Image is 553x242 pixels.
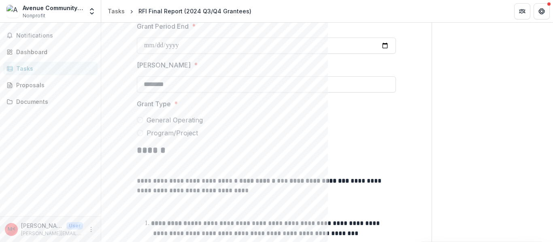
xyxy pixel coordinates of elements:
div: Documents [16,97,91,106]
div: Avenue Community Development Corporation [23,4,83,12]
div: RFI Final Report (2024 Q3/Q4 Grantees) [138,7,251,15]
span: Nonprofit [23,12,45,19]
div: Proposals [16,81,91,89]
span: Notifications [16,32,94,39]
div: Mary L. Lawler <maryl@avenuecdc.org> <maryl@avenuecdc.org> [8,227,15,232]
a: Tasks [104,5,128,17]
p: [PERSON_NAME] <[PERSON_NAME][EMAIL_ADDRESS][DOMAIN_NAME]> <[PERSON_NAME][EMAIL_ADDRESS][DOMAIN_NA... [21,221,63,230]
nav: breadcrumb [104,5,255,17]
a: Tasks [3,62,98,75]
a: Proposals [3,78,98,92]
img: Avenue Community Development Corporation [6,5,19,18]
button: Get Help [534,3,550,19]
a: Documents [3,95,98,108]
button: More [86,225,96,234]
p: User [66,222,83,229]
a: Dashboard [3,45,98,59]
div: Dashboard [16,48,91,56]
button: Notifications [3,29,98,42]
button: Open entity switcher [86,3,98,19]
div: Tasks [108,7,125,15]
div: Tasks [16,64,91,73]
span: Program/Project [147,128,198,138]
button: Partners [514,3,530,19]
p: [PERSON_NAME][EMAIL_ADDRESS][DOMAIN_NAME] [21,230,83,237]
